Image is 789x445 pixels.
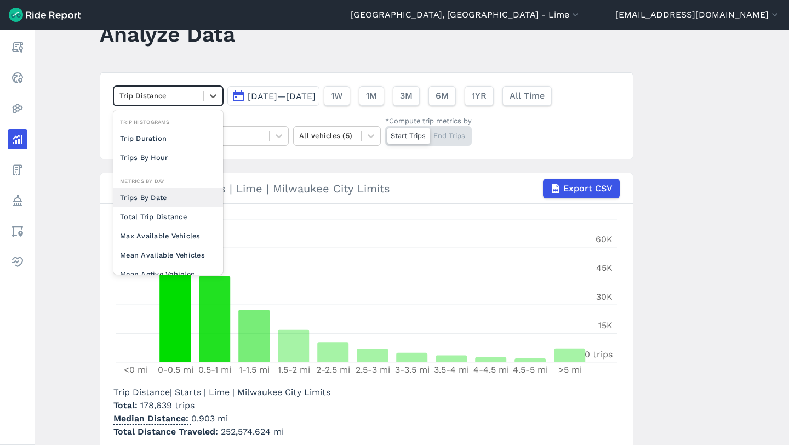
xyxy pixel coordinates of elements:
button: [GEOGRAPHIC_DATA], [GEOGRAPHIC_DATA] - Lime [351,8,581,21]
button: 1YR [465,86,494,106]
tspan: 1-1.5 mi [239,364,270,375]
tspan: 60K [596,234,613,244]
span: 1M [366,89,377,102]
a: Policy [8,191,27,210]
span: 6M [436,89,449,102]
button: [DATE]—[DATE] [227,86,319,106]
button: 6M [428,86,456,106]
span: | Starts | Lime | Milwaukee City Limits [113,387,330,397]
tspan: 3-3.5 mi [395,364,430,375]
tspan: 0 trips [585,349,613,360]
div: Mean Available Vehicles [113,246,223,265]
a: Analyze [8,129,27,149]
div: Trips By Hour [113,148,223,167]
tspan: 15K [598,320,613,330]
a: Areas [8,221,27,241]
div: Mean Active Vehicles [113,265,223,284]
span: Trip Distance [113,384,170,398]
button: [EMAIL_ADDRESS][DOMAIN_NAME] [615,8,780,21]
button: All Time [502,86,552,106]
span: 3M [400,89,413,102]
tspan: 4-4.5 mi [473,364,509,375]
button: 1M [359,86,384,106]
div: Metrics By Day [113,176,223,186]
tspan: 0-0.5 mi [158,364,193,375]
a: Health [8,252,27,272]
tspan: 1.5-2 mi [278,364,310,375]
div: Trip Distance | Starts | Lime | Milwaukee City Limits [113,179,620,198]
span: [DATE]—[DATE] [248,91,316,101]
span: 252,574.624 mi [221,426,284,437]
tspan: >5 mi [558,364,582,375]
p: 0.903 mi [113,412,330,425]
span: 1W [331,89,343,102]
a: Fees [8,160,27,180]
button: Export CSV [543,179,620,198]
a: Report [8,37,27,57]
div: Total Trip Distance [113,207,223,226]
span: Median Distance [113,410,191,425]
span: Export CSV [563,182,613,195]
a: Realtime [8,68,27,88]
span: 178,639 trips [140,400,195,410]
div: *Compute trip metrics by [385,116,472,126]
tspan: 45K [596,263,613,273]
a: Heatmaps [8,99,27,118]
div: Trips By Date [113,188,223,207]
span: 1YR [472,89,487,102]
tspan: 3.5-4 mi [434,364,469,375]
tspan: <0 mi [124,364,148,375]
button: 1W [324,86,350,106]
div: Max Available Vehicles [113,226,223,246]
img: Ride Report [9,8,81,22]
div: Trip Duration [113,129,223,148]
tspan: 2-2.5 mi [316,364,350,375]
div: Trip Histograms [113,117,223,127]
tspan: 2.5-3 mi [356,364,390,375]
tspan: 0.5-1 mi [198,364,231,375]
tspan: 4.5-5 mi [513,364,548,375]
h1: Analyze Data [100,19,235,49]
button: 3M [393,86,420,106]
span: Total Distance Traveled [113,426,221,437]
tspan: 30K [596,292,613,302]
span: Total [113,400,140,410]
span: All Time [510,89,545,102]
